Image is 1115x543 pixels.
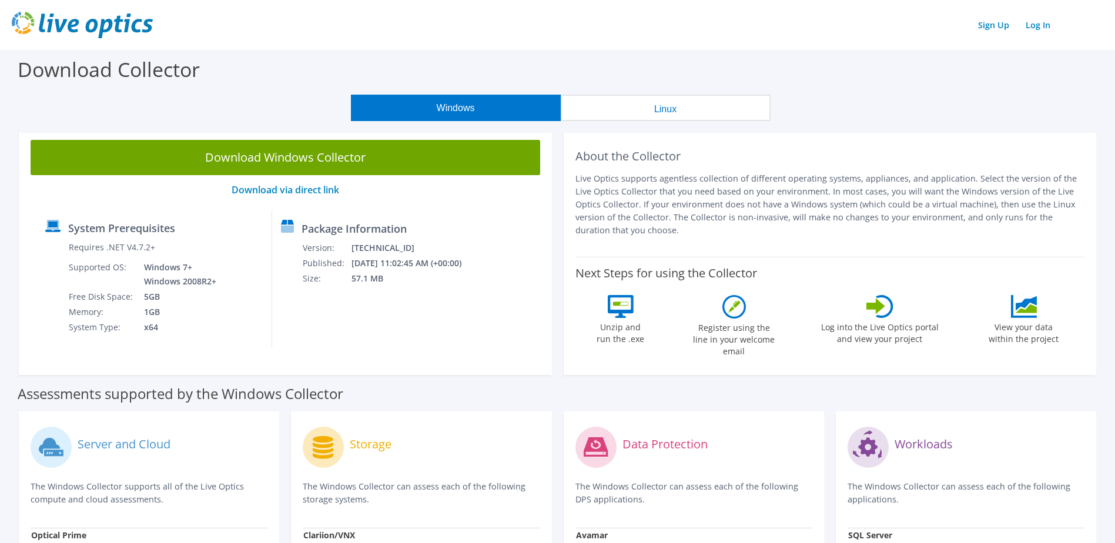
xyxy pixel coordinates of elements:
label: Package Information [302,223,407,234]
label: Workloads [895,438,953,450]
td: Free Disk Space: [68,289,135,304]
td: System Type: [68,320,135,335]
a: Download via direct link [232,183,339,196]
td: Version: [302,240,351,256]
label: Assessments supported by the Windows Collector [18,388,343,400]
strong: SQL Server [848,529,892,541]
strong: Optical Prime [31,529,86,541]
h2: About the Collector [575,149,1085,163]
button: Linux [561,95,771,121]
strong: Avamar [576,529,608,541]
td: Windows 7+ Windows 2008R2+ [135,260,219,289]
label: Download Collector [18,56,200,83]
label: Register using the line in your welcome email [690,319,778,357]
td: Published: [302,256,351,271]
label: Next Steps for using the Collector [575,266,757,280]
td: Size: [302,271,351,286]
button: Windows [351,95,561,121]
label: View your data within the project [982,318,1066,345]
label: Unzip and run the .exe [594,318,648,345]
td: 5GB [135,289,219,304]
td: 57.1 MB [351,271,477,286]
p: The Windows Collector can assess each of the following storage systems. [303,480,540,506]
a: Log In [1020,16,1056,33]
label: Storage [350,438,391,450]
label: Requires .NET V4.7.2+ [69,242,155,253]
td: 1GB [135,304,219,320]
td: [DATE] 11:02:45 AM (+00:00) [351,256,477,271]
strong: Clariion/VNX [303,529,355,541]
label: Data Protection [622,438,708,450]
td: Supported OS: [68,260,135,289]
p: Live Optics supports agentless collection of different operating systems, appliances, and applica... [575,172,1085,237]
td: x64 [135,320,219,335]
label: Server and Cloud [78,438,170,450]
p: The Windows Collector supports all of the Live Optics compute and cloud assessments. [31,480,267,506]
p: The Windows Collector can assess each of the following DPS applications. [575,480,812,506]
td: Memory: [68,304,135,320]
label: System Prerequisites [68,222,175,234]
td: [TECHNICAL_ID] [351,240,477,256]
p: The Windows Collector can assess each of the following applications. [848,480,1084,506]
img: live_optics_svg.svg [12,12,153,38]
a: Sign Up [972,16,1015,33]
a: Download Windows Collector [31,140,540,175]
label: Log into the Live Optics portal and view your project [821,318,939,345]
